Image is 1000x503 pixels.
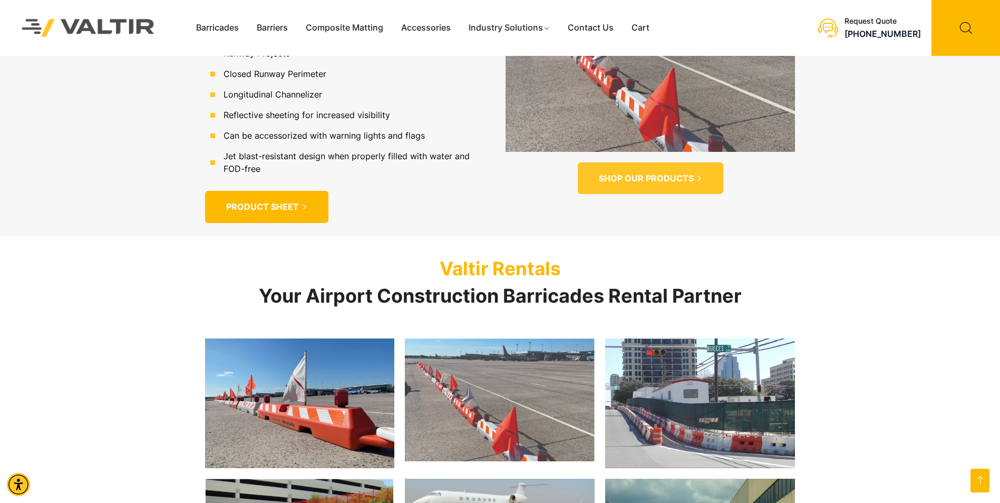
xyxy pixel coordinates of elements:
[623,20,658,36] a: Cart
[221,129,425,142] span: Can be accessorized with warning lights and flags
[200,286,801,307] h2: Your Airport Construction Barricades Rental Partner
[221,67,326,80] span: Closed Runway Perimeter
[248,20,297,36] a: Barriers
[578,162,723,195] a: SHOP OUR PRODUCTS
[297,20,392,36] a: Composite Matting
[221,109,390,121] span: Reflective sheeting for increased visibility
[187,20,248,36] a: Barricades
[7,473,30,496] div: Accessibility Menu
[8,5,169,51] img: Valtir Rentals
[221,88,322,101] span: Longitudinal Channelizer
[460,20,559,36] a: Industry Solutions
[221,150,483,175] span: Jet blast-resistant design when properly filled with water and FOD-free
[605,338,795,468] img: Construction site with traffic barriers, a red traffic light, and a street sign for Nueces St. in...
[392,20,460,36] a: Accessories
[559,20,623,36] a: Contact Us
[200,257,801,279] p: Valtir Rentals
[599,173,694,184] span: SHOP OUR PRODUCTS
[205,191,328,223] a: PRODUCT SHEET
[970,469,989,492] a: Open this option
[844,17,921,26] div: Request Quote
[844,28,921,39] a: call (888) 496-3625
[226,201,299,212] span: PRODUCT SHEET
